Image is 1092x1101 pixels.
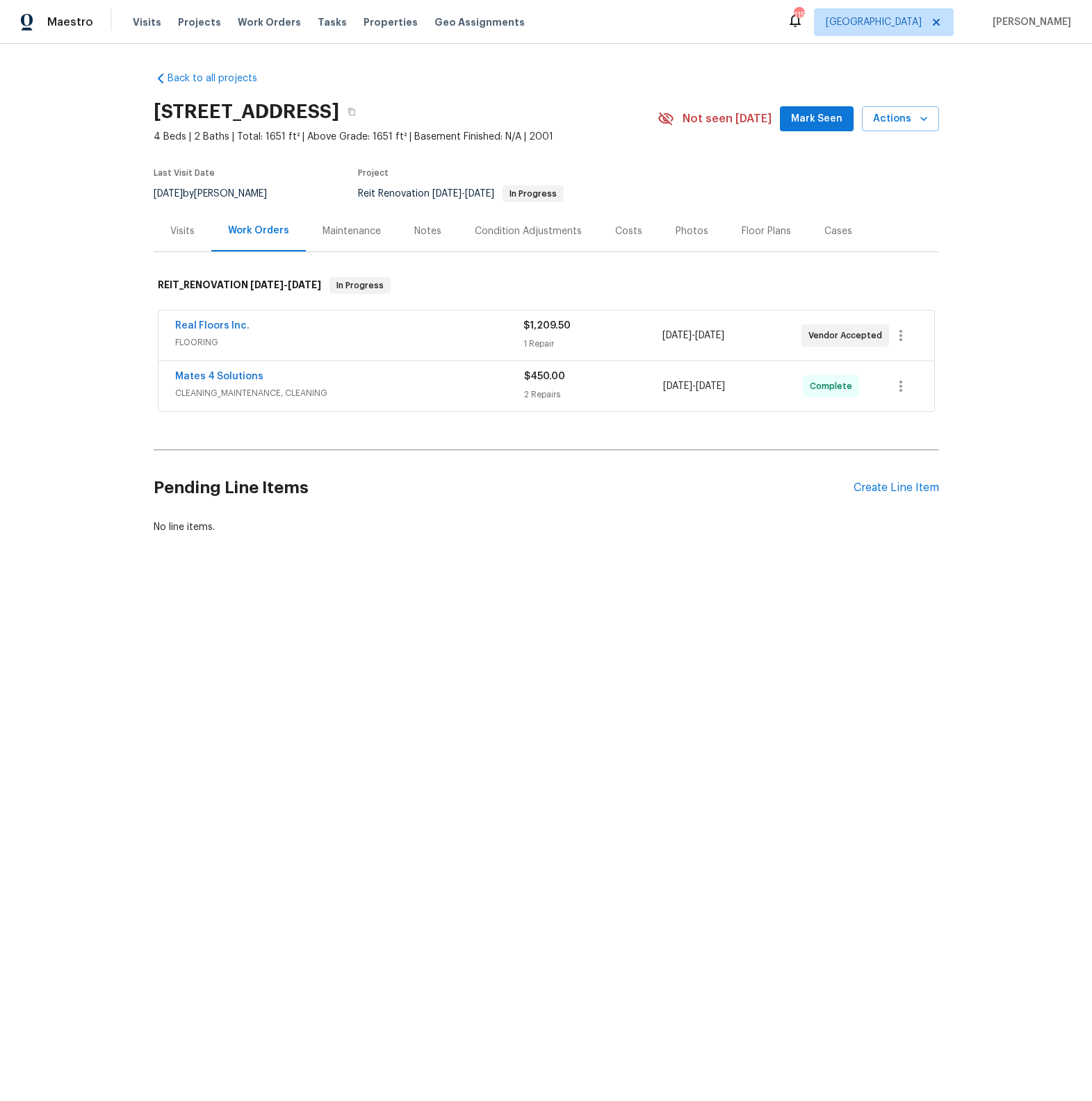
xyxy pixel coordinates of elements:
span: Projects [178,15,221,29]
span: FLOORING [175,336,523,349]
span: - [663,379,725,393]
div: 115 [794,8,804,22]
span: Properties [364,15,418,29]
span: $450.00 [524,372,565,381]
div: Visits [170,224,195,238]
span: Project [358,169,389,177]
span: [DATE] [695,331,724,340]
span: Actions [873,110,928,128]
div: 1 Repair [523,337,662,351]
span: Work Orders [238,15,301,29]
span: Maestro [47,15,93,29]
div: Maintenance [323,224,381,238]
span: - [662,329,724,342]
span: Vendor Accepted [808,329,888,342]
span: [DATE] [663,381,692,391]
button: Actions [862,106,939,132]
a: Mates 4 Solutions [175,372,263,381]
span: [DATE] [662,331,692,340]
span: $1,209.50 [523,321,571,331]
div: Work Orders [228,224,289,238]
span: Not seen [DATE] [683,112,772,126]
span: CLEANING_MAINTENANCE, CLEANING [175,386,524,400]
h2: [STREET_ADDRESS] [154,105,339,119]
a: Back to all projects [154,72,287,85]
button: Mark Seen [780,106,854,132]
span: [DATE] [432,189,462,199]
div: Create Line Item [854,481,939,495]
span: [PERSON_NAME] [987,15,1071,29]
span: Reit Renovation [358,189,564,199]
span: Mark Seen [791,110,842,128]
span: In Progress [331,279,389,292]
h2: Pending Line Items [154,456,854,520]
span: Complete [810,379,858,393]
span: Last Visit Date [154,169,215,177]
span: - [432,189,494,199]
span: Visits [133,15,161,29]
span: [DATE] [465,189,494,199]
span: [DATE] [288,280,321,290]
button: Copy Address [339,99,364,124]
div: Condition Adjustments [475,224,582,238]
div: Notes [414,224,441,238]
span: [DATE] [250,280,284,290]
span: Tasks [318,17,347,27]
a: Real Floors Inc. [175,321,250,331]
span: [DATE] [154,189,183,199]
div: No line items. [154,520,939,534]
div: Photos [676,224,708,238]
div: Cases [824,224,852,238]
span: In Progress [504,190,562,198]
h6: REIT_RENOVATION [158,277,321,294]
span: [DATE] [696,381,725,391]
div: Floor Plans [742,224,791,238]
div: 2 Repairs [524,388,664,402]
span: 4 Beds | 2 Baths | Total: 1651 ft² | Above Grade: 1651 ft² | Basement Finished: N/A | 2001 [154,130,658,144]
div: REIT_RENOVATION [DATE]-[DATE]In Progress [154,263,939,308]
span: Geo Assignments [434,15,525,29]
div: Costs [615,224,642,238]
span: - [250,280,321,290]
span: [GEOGRAPHIC_DATA] [826,15,922,29]
div: by [PERSON_NAME] [154,185,284,202]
